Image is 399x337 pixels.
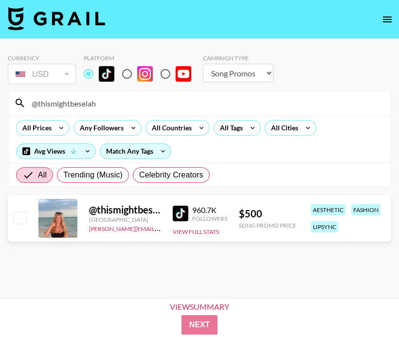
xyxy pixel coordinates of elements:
div: Campaign Type [203,54,273,62]
button: Next [181,315,218,335]
div: Platform [84,54,199,62]
div: Followers [192,215,227,222]
div: All Tags [214,121,245,135]
button: open drawer [378,10,397,29]
div: 960.7K [192,205,227,215]
button: View Full Stats [173,228,219,235]
div: Any Followers [74,121,126,135]
input: Search by User Name [26,95,385,111]
div: @ thismightbeselah [89,204,161,216]
div: Avg Views [17,144,95,159]
div: USD [10,66,74,83]
span: All [38,169,47,181]
div: lipsync [311,221,338,232]
span: Trending (Music) [63,169,123,181]
div: Match Any Tags [100,144,171,159]
div: Song Promo Price [239,222,296,229]
span: Celebrity Creators [139,169,203,181]
div: All Cities [265,121,300,135]
div: All Countries [146,121,194,135]
div: Currency [8,54,76,62]
img: Grail Talent [8,7,105,30]
div: [GEOGRAPHIC_DATA] [89,216,161,223]
img: TikTok [173,206,188,221]
img: Instagram [137,66,153,82]
div: All Prices [17,121,54,135]
div: View Summary [162,302,237,311]
div: $ 500 [239,208,296,220]
iframe: Drift Widget Chat Controller [350,288,387,325]
img: TikTok [99,66,114,82]
img: YouTube [176,66,191,82]
a: [PERSON_NAME][EMAIL_ADDRESS][PERSON_NAME][DOMAIN_NAME] [89,223,279,232]
div: fashion [351,204,381,215]
div: Currency is locked to USD [8,62,76,86]
div: aesthetic [311,204,345,215]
